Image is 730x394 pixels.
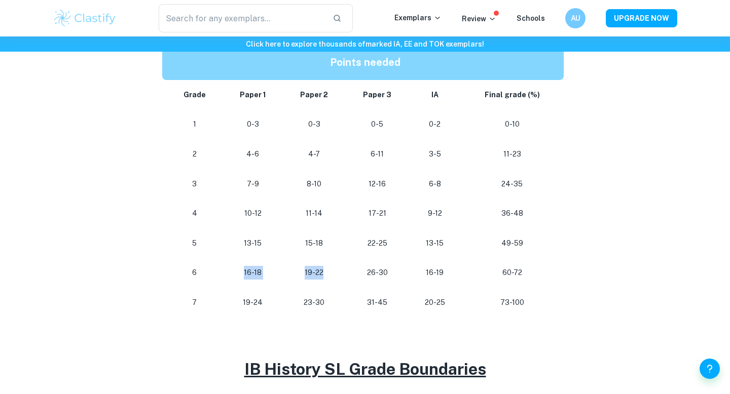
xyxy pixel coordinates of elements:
p: 11-14 [291,207,337,220]
p: 24-35 [469,177,556,191]
p: 6-11 [354,147,401,161]
p: 7 [174,296,214,309]
p: 17-21 [354,207,401,220]
p: 13-15 [231,237,275,250]
strong: Paper 3 [363,91,391,99]
p: 6 [174,266,214,280]
p: 0-3 [231,117,275,131]
h6: Click here to explore thousands of marked IA, EE and TOK exemplars ! [2,38,728,50]
p: Review [462,13,496,24]
p: 13-15 [417,237,452,250]
p: 31-45 [354,296,401,309]
p: 0-2 [417,117,452,131]
p: 19-22 [291,266,337,280]
p: Exemplars [394,12,442,23]
p: 36-48 [469,207,556,220]
p: 11-23 [469,147,556,161]
strong: Paper 1 [240,91,266,99]
h6: AU [570,13,581,24]
p: 16-18 [231,266,275,280]
p: 73-100 [469,296,556,309]
u: IB History SL Grade Boundaries [244,360,486,378]
p: 49-59 [469,237,556,250]
p: 20-25 [417,296,452,309]
p: 2 [174,147,214,161]
strong: IA [431,91,439,99]
p: 3-5 [417,147,452,161]
strong: Grade [184,91,206,99]
strong: Final grade (%) [485,91,540,99]
p: 15-18 [291,237,337,250]
p: 4-7 [291,147,337,161]
p: 5 [174,237,214,250]
p: 12-16 [354,177,401,191]
p: 0-10 [469,117,556,131]
p: 1 [174,117,214,131]
p: 4-6 [231,147,275,161]
button: AU [565,8,586,28]
p: 26-30 [354,266,401,280]
p: 6-8 [417,177,452,191]
p: 0-3 [291,117,337,131]
p: 0-5 [354,117,401,131]
p: 23-30 [291,296,337,309]
p: 3 [174,177,214,191]
strong: Points needed [330,56,400,68]
p: 8-10 [291,177,337,191]
img: Clastify logo [53,8,117,28]
p: 10-12 [231,207,275,220]
p: 9-12 [417,207,452,220]
p: 22-25 [354,237,401,250]
p: 60-72 [469,266,556,280]
button: UPGRADE NOW [606,9,677,27]
button: Help and Feedback [700,359,720,379]
p: 4 [174,207,214,220]
a: Schools [517,14,545,22]
input: Search for any exemplars... [159,4,324,32]
p: 19-24 [231,296,275,309]
p: 7-9 [231,177,275,191]
p: 16-19 [417,266,452,280]
strong: Paper 2 [300,91,328,99]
